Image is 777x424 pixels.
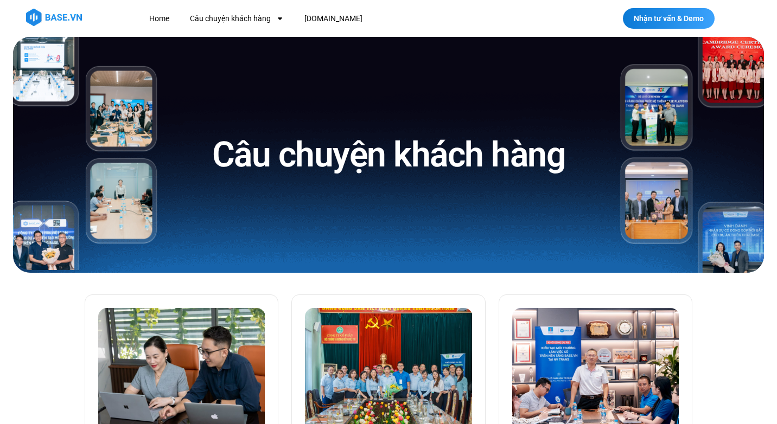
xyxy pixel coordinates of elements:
[212,132,565,177] h1: Câu chuyện khách hàng
[296,9,371,29] a: [DOMAIN_NAME]
[182,9,292,29] a: Câu chuyện khách hàng
[623,8,715,29] a: Nhận tư vấn & Demo
[634,15,704,22] span: Nhận tư vấn & Demo
[141,9,177,29] a: Home
[141,9,555,29] nav: Menu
